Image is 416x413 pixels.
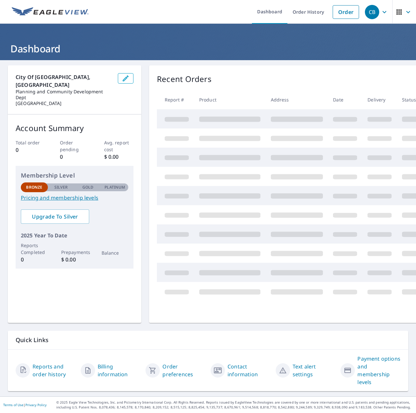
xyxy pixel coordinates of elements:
a: Order [333,5,359,19]
a: Pricing and membership levels [21,194,128,202]
a: Upgrade To Silver [21,209,89,224]
p: Membership Level [21,171,128,180]
p: [GEOGRAPHIC_DATA] [16,100,113,106]
p: © 2025 Eagle View Technologies, Inc. and Pictometry International Corp. All Rights Reserved. Repo... [56,400,413,410]
a: Reports and order history [33,363,76,378]
p: 0 [16,146,45,154]
div: CB [365,5,379,19]
a: Text alert settings [293,363,336,378]
th: Delivery [362,90,397,109]
p: Quick Links [16,336,400,344]
p: 0 [60,153,90,161]
p: Prepayments [61,249,88,256]
p: Silver [54,184,68,190]
p: Platinum [104,184,125,190]
p: Gold [82,184,93,190]
p: Reports Completed [21,242,48,256]
p: Recent Orders [157,73,212,85]
a: Privacy Policy [25,403,47,407]
th: Address [266,90,328,109]
th: Product [194,90,266,109]
p: Total order [16,139,45,146]
h1: Dashboard [8,42,408,55]
a: Contact information [228,363,270,378]
a: Payment options and membership levels [357,355,400,386]
p: Balance [102,249,129,256]
a: Terms of Use [3,403,23,407]
p: 2025 Year To Date [21,232,128,239]
span: Upgrade To Silver [26,213,84,220]
p: | [3,403,47,407]
th: Report # [157,90,194,109]
p: City of [GEOGRAPHIC_DATA], [GEOGRAPHIC_DATA] [16,73,113,89]
p: Order pending [60,139,90,153]
img: EV Logo [12,7,89,17]
p: Avg. report cost [104,139,134,153]
a: Billing information [98,363,141,378]
p: $ 0.00 [61,256,88,263]
th: Date [328,90,362,109]
p: $ 0.00 [104,153,134,161]
p: Planning and Community Development Dept [16,89,113,100]
p: Bronze [26,184,42,190]
p: 0 [21,256,48,263]
a: Order preferences [162,363,205,378]
p: Account Summary [16,122,133,134]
